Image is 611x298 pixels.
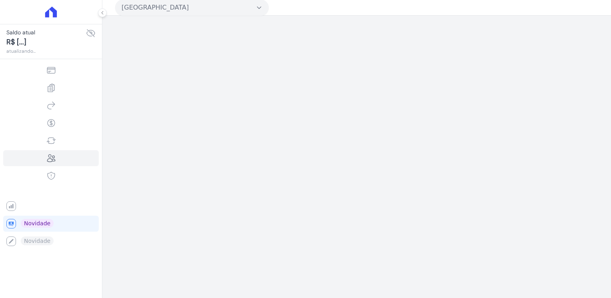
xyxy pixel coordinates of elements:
[21,219,54,228] span: Novidade
[6,62,96,249] nav: Sidebar
[3,216,99,232] a: Novidade
[6,48,86,55] span: atualizando...
[6,28,86,37] span: Saldo atual
[6,37,86,48] span: R$ [...]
